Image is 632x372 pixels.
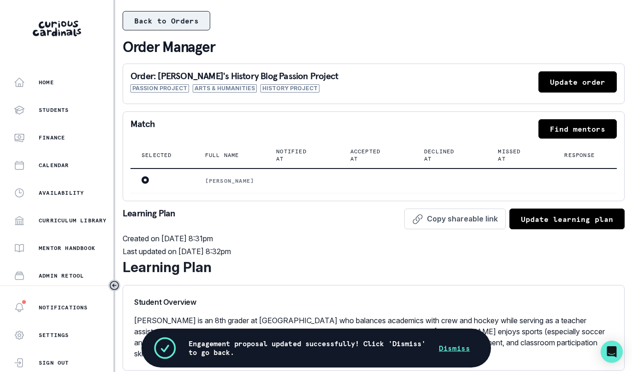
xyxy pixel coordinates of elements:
[123,11,210,30] button: Back to Orders
[39,106,69,114] p: Students
[123,257,625,278] div: Learning Plan
[130,71,338,81] p: Order: [PERSON_NAME]'s History Blog Passion Project
[39,304,88,311] p: Notifications
[276,148,317,163] p: Notified at
[39,244,95,252] p: Mentor Handbook
[123,246,625,257] p: Last updated on [DATE] 8:32pm
[33,21,81,36] img: Curious Cardinals Logo
[424,148,465,163] p: Declined at
[564,151,595,159] p: Response
[134,296,613,308] p: Student Overview
[123,233,625,244] p: Created on [DATE] 8:31pm
[39,272,84,279] p: Admin Retool
[404,209,506,229] button: Copy shareable link
[428,339,481,357] button: Dismiss
[39,331,69,339] p: Settings
[123,209,176,229] p: Learning Plan
[498,148,531,163] p: Missed at
[260,84,319,93] span: History Project
[130,119,155,139] p: Match
[123,38,625,56] p: Order Manager
[108,279,120,291] button: Toggle sidebar
[39,134,65,141] p: Finance
[142,151,172,159] p: Selected
[189,339,428,357] p: Engagement proposal updated successfully! Click 'Dismiss' to go back.
[39,359,69,366] p: Sign Out
[193,84,257,93] span: Arts & Humanities
[350,148,391,163] p: Accepted at
[509,209,625,229] button: Update learning plan
[538,119,617,139] button: Find mentors
[39,189,84,197] p: Availability
[134,315,613,359] p: [PERSON_NAME] is an 8th grader at [GEOGRAPHIC_DATA] who balances academics with crew and hockey w...
[39,162,69,169] p: Calendar
[205,177,254,185] p: [PERSON_NAME]
[601,341,623,363] div: Open Intercom Messenger
[130,84,189,93] span: Passion Project
[39,79,54,86] p: Home
[39,217,107,224] p: Curriculum Library
[205,151,239,159] p: Full name
[538,71,617,93] button: Update order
